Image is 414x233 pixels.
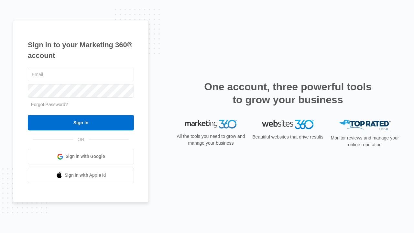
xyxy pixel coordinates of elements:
[66,153,105,160] span: Sign in with Google
[329,135,401,148] p: Monitor reviews and manage your online reputation
[28,149,134,164] a: Sign in with Google
[28,115,134,130] input: Sign In
[252,134,324,140] p: Beautiful websites that drive results
[28,168,134,183] a: Sign in with Apple Id
[202,80,374,106] h2: One account, three powerful tools to grow your business
[31,102,68,107] a: Forgot Password?
[185,120,237,129] img: Marketing 360
[339,120,391,130] img: Top Rated Local
[175,133,247,147] p: All the tools you need to grow and manage your business
[262,120,314,129] img: Websites 360
[65,172,106,179] span: Sign in with Apple Id
[28,68,134,81] input: Email
[73,136,89,143] span: OR
[28,39,134,61] h1: Sign in to your Marketing 360® account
